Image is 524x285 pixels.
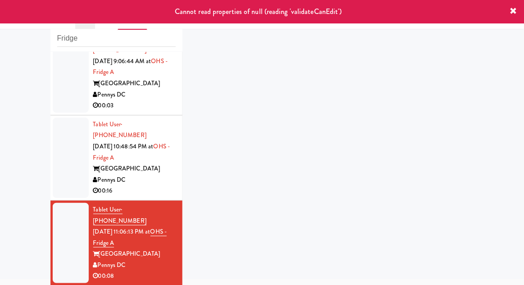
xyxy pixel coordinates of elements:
[93,142,154,151] span: [DATE] 10:48:54 PM at
[93,227,150,236] span: [DATE] 11:06:13 PM at
[93,205,146,225] a: Tablet User· [PHONE_NUMBER]
[93,175,176,186] div: Pennys DC
[93,227,167,248] a: OHS - Fridge A
[175,6,342,17] span: Cannot read properties of null (reading 'validateCanEdit')
[93,185,176,197] div: 00:16
[93,205,146,225] span: · [PHONE_NUMBER]
[57,30,176,47] input: Search vision orders
[50,115,182,201] li: Tablet User· [PHONE_NUMBER][DATE] 10:48:54 PM atOHS - Fridge A[GEOGRAPHIC_DATA]Pennys DC00:16
[93,78,176,89] div: [GEOGRAPHIC_DATA]
[93,89,176,101] div: Pennys DC
[93,248,176,260] div: [GEOGRAPHIC_DATA]
[93,260,176,271] div: Pennys DC
[93,120,146,140] a: Tablet User· [PHONE_NUMBER]
[93,142,170,162] a: OHS - Fridge A
[93,163,176,175] div: [GEOGRAPHIC_DATA]
[93,271,176,282] div: 00:08
[93,100,176,111] div: 00:03
[50,30,182,115] li: Tablet User· [PHONE_NUMBER][DATE] 9:06:44 AM atOHS - Fridge A[GEOGRAPHIC_DATA]Pennys DC00:03
[93,57,151,65] span: [DATE] 9:06:44 AM at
